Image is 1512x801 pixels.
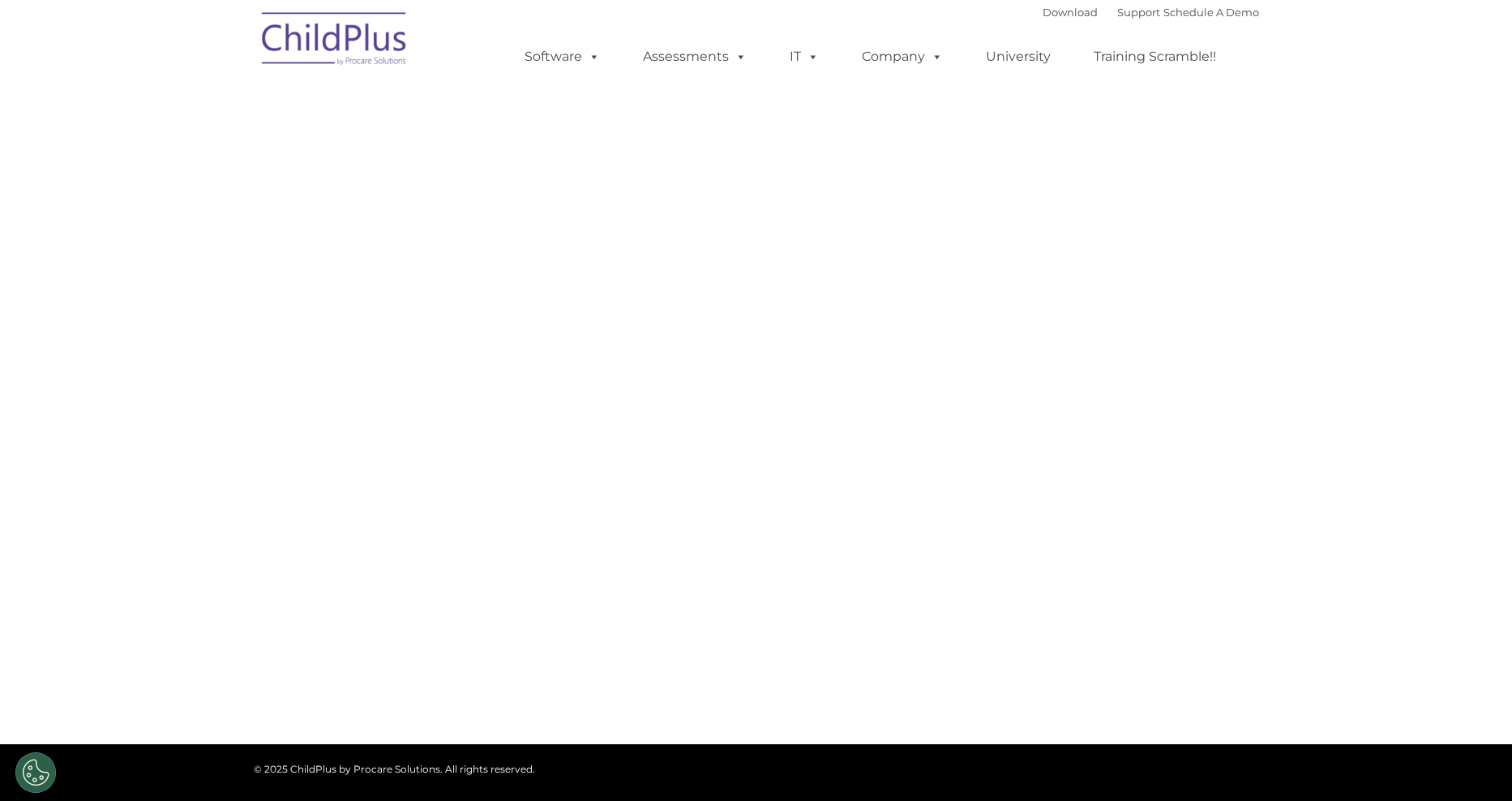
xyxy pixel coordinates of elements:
[1077,41,1232,73] a: Training Scramble!!
[1163,6,1259,19] a: Schedule A Demo
[15,752,56,793] button: Cookies Settings
[846,41,959,73] a: Company
[627,41,763,73] a: Assessments
[773,41,835,73] a: IT
[254,1,416,82] img: ChildPlus by Procare Solutions
[1043,6,1098,19] a: Download
[1043,6,1259,19] font: |
[508,41,616,73] a: Software
[1117,6,1160,19] a: Support
[254,763,535,775] span: © 2025 ChildPlus by Procare Solutions. All rights reserved.
[970,41,1067,73] a: University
